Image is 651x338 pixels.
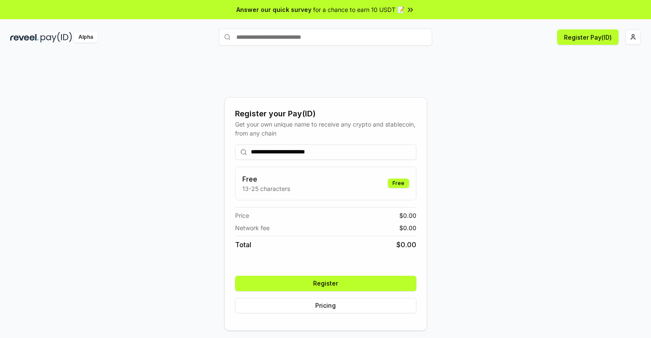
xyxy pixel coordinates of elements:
[399,223,416,232] span: $ 0.00
[10,32,39,43] img: reveel_dark
[399,211,416,220] span: $ 0.00
[242,184,290,193] p: 13-25 characters
[235,298,416,313] button: Pricing
[235,276,416,291] button: Register
[235,120,416,138] div: Get your own unique name to receive any crypto and stablecoin, from any chain
[41,32,72,43] img: pay_id
[235,211,249,220] span: Price
[242,174,290,184] h3: Free
[74,32,98,43] div: Alpha
[313,5,404,14] span: for a chance to earn 10 USDT 📝
[235,223,270,232] span: Network fee
[388,179,409,188] div: Free
[396,240,416,250] span: $ 0.00
[235,240,251,250] span: Total
[557,29,619,45] button: Register Pay(ID)
[235,108,416,120] div: Register your Pay(ID)
[236,5,311,14] span: Answer our quick survey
